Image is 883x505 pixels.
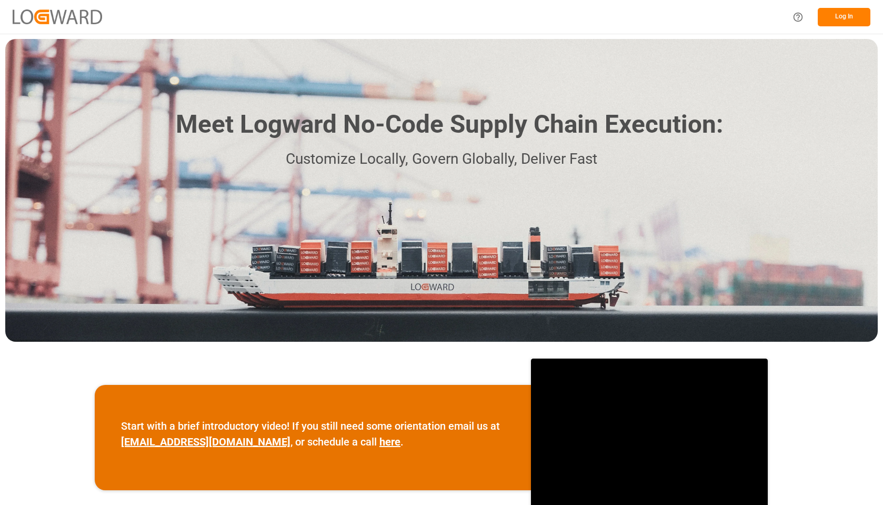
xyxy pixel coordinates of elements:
[176,106,723,143] h1: Meet Logward No-Code Supply Chain Execution:
[160,147,723,171] p: Customize Locally, Govern Globally, Deliver Fast
[818,8,870,26] button: Log In
[786,5,810,29] button: Help Center
[121,418,505,450] p: Start with a brief introductory video! If you still need some orientation email us at , or schedu...
[121,435,290,448] a: [EMAIL_ADDRESS][DOMAIN_NAME]
[379,435,400,448] a: here
[13,9,102,24] img: Logward_new_orange.png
